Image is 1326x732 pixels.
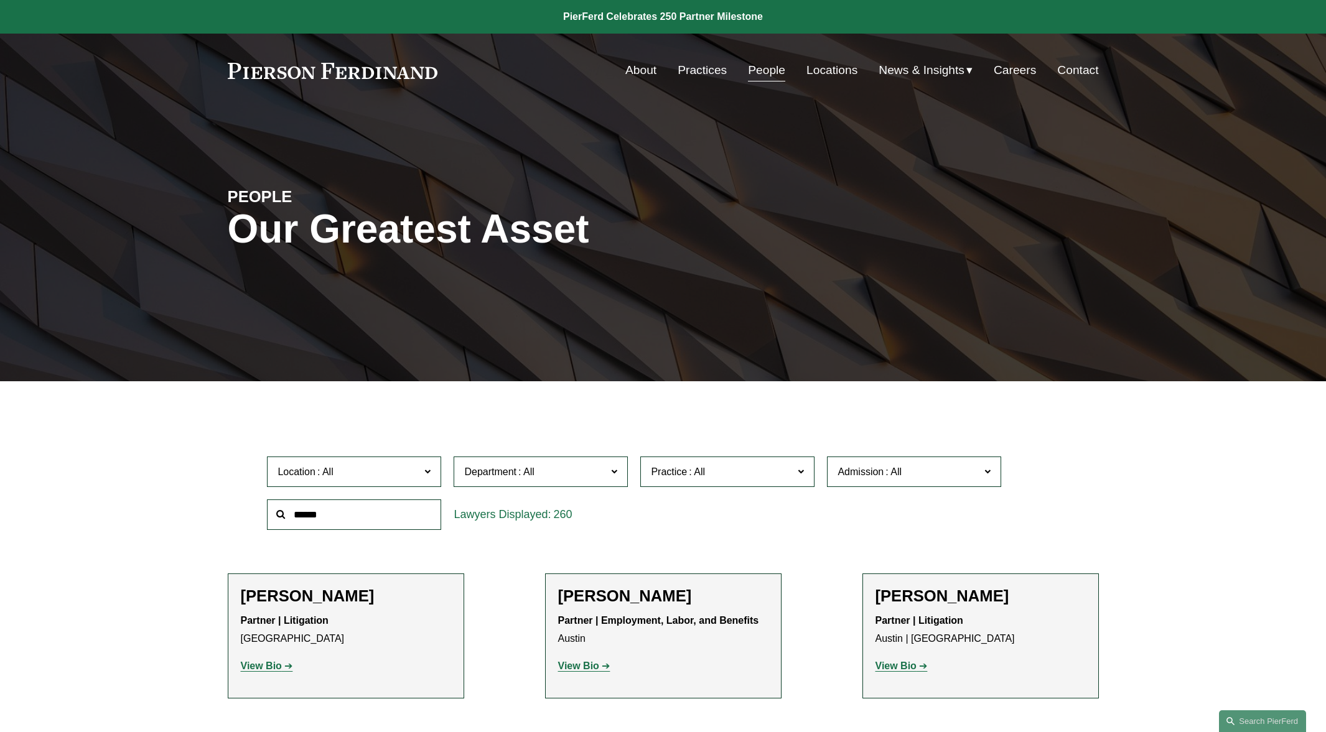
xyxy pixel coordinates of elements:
[554,508,572,521] span: 260
[558,586,768,606] h2: [PERSON_NAME]
[228,187,446,206] h4: PEOPLE
[558,660,610,671] a: View Bio
[838,466,884,477] span: Admission
[241,660,293,671] a: View Bio
[875,615,963,626] strong: Partner | Litigation
[806,58,857,82] a: Locations
[241,612,451,648] p: [GEOGRAPHIC_DATA]
[875,660,917,671] strong: View Bio
[879,58,973,82] a: folder dropdown
[875,612,1086,648] p: Austin | [GEOGRAPHIC_DATA]
[1057,58,1098,82] a: Contact
[241,615,329,626] strong: Partner | Litigation
[558,612,768,648] p: Austin
[241,660,282,671] strong: View Bio
[994,58,1036,82] a: Careers
[651,466,687,477] span: Practice
[228,206,808,252] h1: Our Greatest Asset
[278,466,315,477] span: Location
[625,58,656,82] a: About
[748,58,785,82] a: People
[875,586,1086,606] h2: [PERSON_NAME]
[1219,710,1306,732] a: Search this site
[558,615,759,626] strong: Partner | Employment, Labor, and Benefits
[241,586,451,606] h2: [PERSON_NAME]
[464,466,516,477] span: Department
[558,660,599,671] strong: View Bio
[678,58,727,82] a: Practices
[875,660,928,671] a: View Bio
[879,60,964,81] span: News & Insights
